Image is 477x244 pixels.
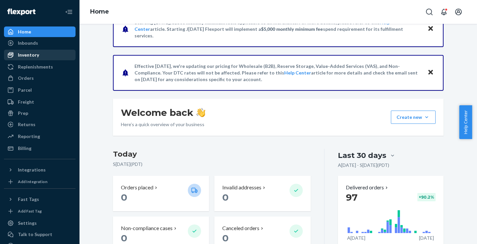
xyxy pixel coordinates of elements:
button: Delivered orders [346,184,389,191]
div: Integrations [18,167,46,173]
a: Home [90,8,109,15]
div: Orders [18,75,34,81]
button: Close [426,24,435,34]
p: Canceled orders [222,224,259,232]
button: Integrations [4,165,76,175]
a: Parcel [4,85,76,95]
img: hand-wave emoji [196,108,205,117]
div: Inventory [18,52,39,58]
a: Reporting [4,131,76,142]
a: Replenishments [4,62,76,72]
p: Here’s a quick overview of your business [121,121,205,128]
div: Reporting [18,133,40,140]
div: Freight [18,99,34,105]
a: Freight [4,97,76,107]
span: 0 [222,232,229,244]
a: Orders [4,73,76,83]
div: Add Integration [18,179,47,184]
p: Orders placed [121,184,153,191]
button: Orders placed 0 [113,176,209,211]
div: Home [18,28,31,35]
p: A[DATE] [347,235,365,241]
button: Help Center [459,105,472,139]
a: Inventory [4,50,76,60]
p: Starting [DATE], a is applicable to all merchants. For more details, please refer to this article... [134,19,421,39]
a: Home [4,26,76,37]
a: Add Fast Tag [4,207,76,215]
div: Replenishments [18,64,53,70]
button: Close Navigation [62,5,76,19]
a: Help Center [284,70,311,75]
span: 0 [222,192,229,203]
span: 0 [121,232,127,244]
p: Invalid addresses [222,184,261,191]
span: 0 [121,192,127,203]
div: Last 30 days [338,150,386,161]
a: Settings [4,218,76,228]
ol: breadcrumbs [85,2,114,22]
button: Invalid addresses 0 [214,176,310,211]
div: Parcel [18,87,32,93]
a: Add Integration [4,178,76,186]
span: $5,000 monthly minimum fee [261,26,323,32]
img: Flexport logo [7,9,35,15]
div: Settings [18,220,37,226]
p: A[DATE] - S[DATE] ( PDT ) [338,162,389,169]
p: [DATE] [419,235,434,241]
div: Add Fast Tag [18,208,42,214]
a: Billing [4,143,76,154]
p: Non-compliance cases [121,224,173,232]
button: Open account menu [452,5,465,19]
a: Returns [4,119,76,130]
a: Prep [4,108,76,119]
div: Returns [18,121,35,128]
div: Talk to Support [18,231,52,238]
button: Open notifications [437,5,450,19]
div: Billing [18,145,31,152]
h3: Today [113,149,311,160]
div: Inbounds [18,40,38,46]
div: Fast Tags [18,196,39,203]
p: Effective [DATE], we're updating our pricing for Wholesale (B2B), Reserve Storage, Value-Added Se... [134,63,421,83]
div: Prep [18,110,28,117]
span: 97 [346,192,357,203]
button: Fast Tags [4,194,76,205]
h1: Welcome back [121,107,205,119]
div: + 90.2 % [417,193,436,201]
a: Talk to Support [4,229,76,240]
p: S[DATE] ( PDT ) [113,161,311,168]
button: Open Search Box [423,5,436,19]
button: Create new [391,111,436,124]
a: Inbounds [4,38,76,48]
button: Close [426,68,435,77]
